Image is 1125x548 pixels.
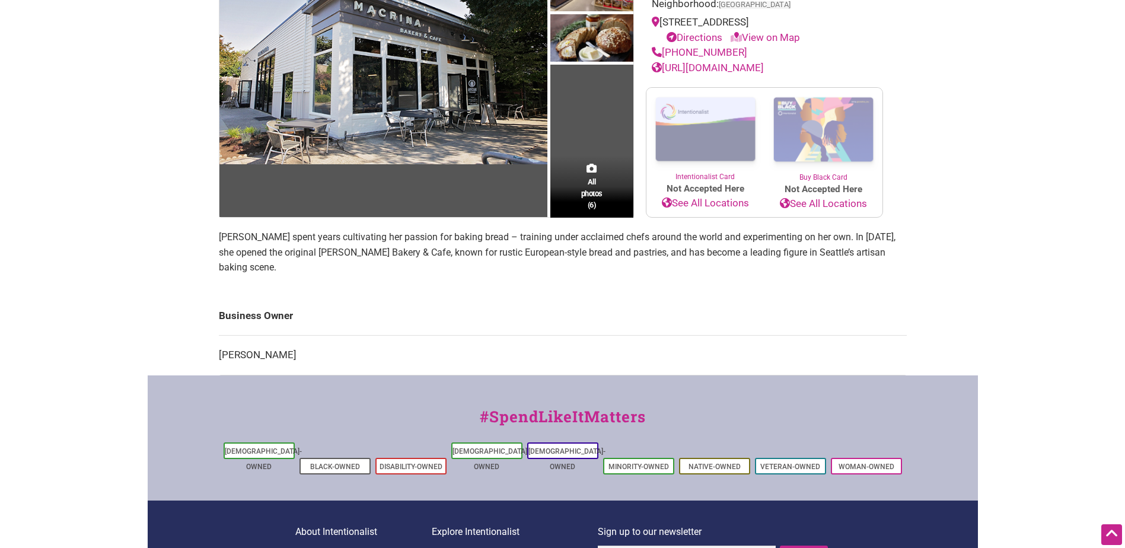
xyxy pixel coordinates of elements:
p: Explore Intentionalist [432,524,598,540]
span: Not Accepted Here [646,182,764,196]
a: Veteran-Owned [760,463,820,471]
a: Native-Owned [689,463,741,471]
a: [PHONE_NUMBER] [652,46,747,58]
td: Business Owner [219,297,907,336]
a: Disability-Owned [380,463,442,471]
a: See All Locations [764,196,882,212]
span: Not Accepted Here [764,183,882,196]
a: Directions [667,31,722,43]
div: #SpendLikeItMatters [148,405,978,440]
p: Sign up to our newsletter [598,524,830,540]
a: View on Map [731,31,800,43]
a: Buy Black Card [764,88,882,183]
td: [PERSON_NAME] [219,336,907,375]
p: [PERSON_NAME] spent years cultivating her passion for baking bread – training under acclaimed che... [219,230,907,275]
div: Scroll Back to Top [1101,524,1122,545]
p: About Intentionalist [295,524,432,540]
span: All photos (6) [581,176,603,210]
a: [DEMOGRAPHIC_DATA]-Owned [528,447,605,471]
a: Woman-Owned [839,463,894,471]
span: [GEOGRAPHIC_DATA] [719,1,791,9]
a: Intentionalist Card [646,88,764,182]
a: [URL][DOMAIN_NAME] [652,62,764,74]
div: [STREET_ADDRESS] [652,15,877,45]
img: Intentionalist Card [646,88,764,171]
img: Buy Black Card [764,88,882,172]
a: See All Locations [646,196,764,211]
a: Black-Owned [310,463,360,471]
a: [DEMOGRAPHIC_DATA]-Owned [225,447,302,471]
a: [DEMOGRAPHIC_DATA]-Owned [452,447,530,471]
a: Minority-Owned [608,463,669,471]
